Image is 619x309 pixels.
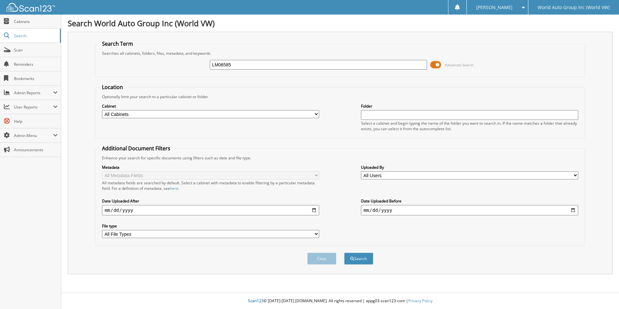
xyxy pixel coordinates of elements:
[170,186,178,191] a: here
[102,103,319,109] label: Cabinet
[99,40,136,47] legend: Search Term
[102,165,319,170] label: Metadata
[408,298,433,303] a: Privacy Policy
[538,6,610,9] span: World Auto Group Inc (World VW)
[14,90,53,96] span: Admin Reports
[102,198,319,204] label: Date Uploaded After
[476,6,512,9] span: [PERSON_NAME]
[14,147,58,153] span: Announcements
[102,205,319,215] input: start
[445,63,474,67] span: Advanced Search
[14,47,58,53] span: Scan
[102,180,319,191] div: All metadata fields are searched by default. Select a cabinet with metadata to enable filtering b...
[6,3,55,12] img: scan123-logo-white.svg
[99,94,581,99] div: Optionally limit your search to a particular cabinet or folder
[361,198,578,204] label: Date Uploaded Before
[14,19,58,24] span: Cabinets
[14,104,53,110] span: User Reports
[61,293,619,309] div: © [DATE]-[DATE] [DOMAIN_NAME]. All rights reserved | appg03-scan123-com |
[14,119,58,124] span: Help
[102,223,319,229] label: File type
[99,84,126,91] legend: Location
[99,51,581,56] div: Searches all cabinets, folders, files, metadata, and keywords
[14,76,58,81] span: Bookmarks
[14,33,57,39] span: Search
[307,253,336,265] button: Clear
[361,165,578,170] label: Uploaded By
[361,120,578,132] div: Select a cabinet and begin typing the name of the folder you want to search in. If the name match...
[99,145,174,152] legend: Additional Document Filters
[248,298,264,303] span: Scan123
[361,103,578,109] label: Folder
[344,253,373,265] button: Search
[68,18,613,29] h1: Search World Auto Group Inc (World VW)
[14,133,53,138] span: Admin Menu
[361,205,578,215] input: end
[14,62,58,67] span: Reminders
[99,155,581,161] div: Enhance your search for specific documents using filters such as date and file type.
